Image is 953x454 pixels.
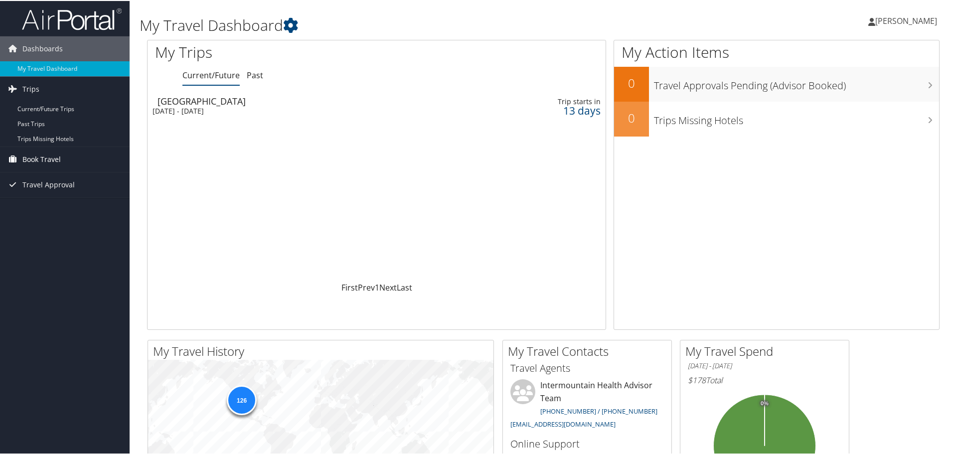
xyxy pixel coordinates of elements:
[247,69,263,80] a: Past
[875,14,937,25] span: [PERSON_NAME]
[375,281,379,292] a: 1
[510,419,616,428] a: [EMAIL_ADDRESS][DOMAIN_NAME]
[688,374,706,385] span: $178
[153,106,441,115] div: [DATE] - [DATE]
[22,6,122,30] img: airportal-logo.png
[22,171,75,196] span: Travel Approval
[510,436,664,450] h3: Online Support
[654,73,939,92] h3: Travel Approvals Pending (Advisor Booked)
[155,41,407,62] h1: My Trips
[868,5,947,35] a: [PERSON_NAME]
[397,281,412,292] a: Last
[614,66,939,101] a: 0Travel Approvals Pending (Advisor Booked)
[505,378,669,432] li: Intermountain Health Advisor Team
[614,74,649,91] h2: 0
[22,76,39,101] span: Trips
[22,35,63,60] span: Dashboards
[540,406,657,415] a: [PHONE_NUMBER] / [PHONE_NUMBER]
[358,281,375,292] a: Prev
[22,146,61,171] span: Book Travel
[761,400,769,406] tspan: 0%
[158,96,446,105] div: [GEOGRAPHIC_DATA]
[182,69,240,80] a: Current/Future
[153,342,493,359] h2: My Travel History
[341,281,358,292] a: First
[140,14,678,35] h1: My Travel Dashboard
[614,109,649,126] h2: 0
[654,108,939,127] h3: Trips Missing Hotels
[508,342,671,359] h2: My Travel Contacts
[510,360,664,374] h3: Travel Agents
[614,41,939,62] h1: My Action Items
[688,374,841,385] h6: Total
[501,96,601,105] div: Trip starts in
[379,281,397,292] a: Next
[227,384,257,414] div: 126
[501,105,601,114] div: 13 days
[685,342,849,359] h2: My Travel Spend
[688,360,841,370] h6: [DATE] - [DATE]
[614,101,939,136] a: 0Trips Missing Hotels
